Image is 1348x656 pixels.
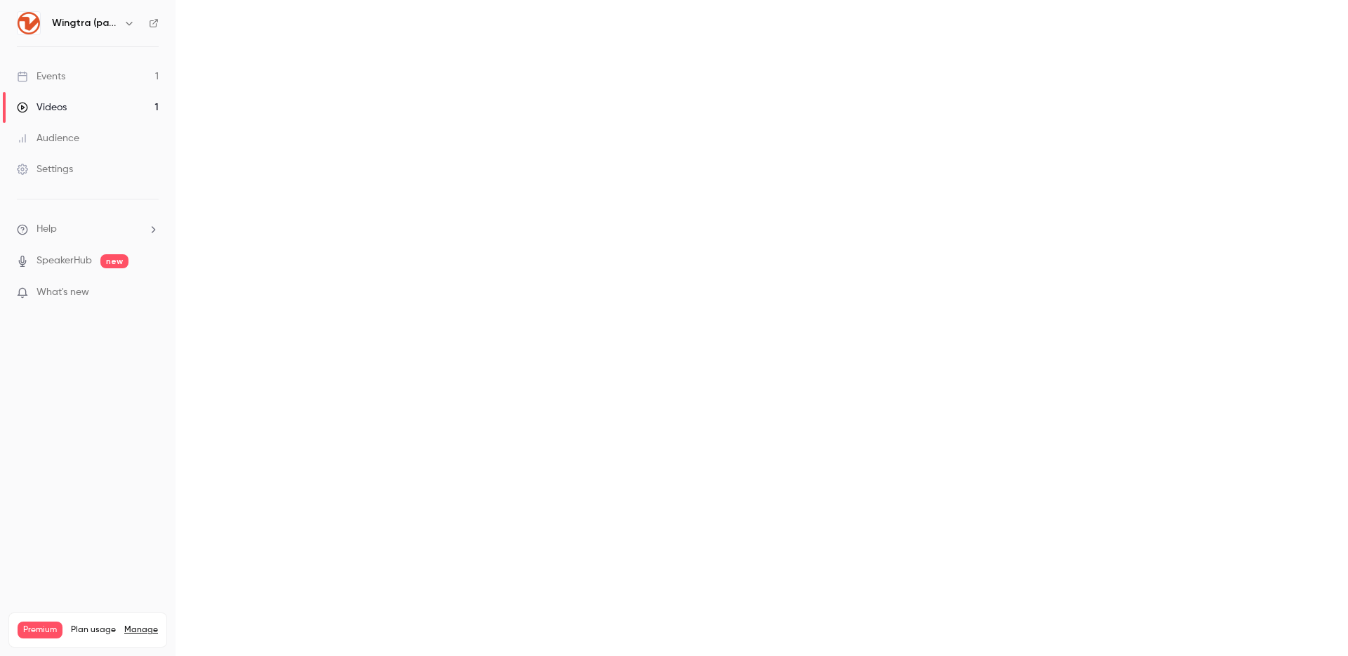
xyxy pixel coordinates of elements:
[100,254,128,268] span: new
[17,222,159,237] li: help-dropdown-opener
[124,624,158,636] a: Manage
[18,12,40,34] img: Wingtra (partners)
[37,285,89,300] span: What's new
[37,222,57,237] span: Help
[18,622,62,638] span: Premium
[17,100,67,114] div: Videos
[71,624,116,636] span: Plan usage
[17,162,73,176] div: Settings
[17,131,79,145] div: Audience
[37,254,92,268] a: SpeakerHub
[17,70,65,84] div: Events
[52,16,118,30] h6: Wingtra (partners)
